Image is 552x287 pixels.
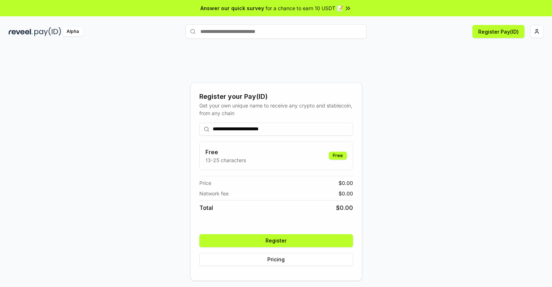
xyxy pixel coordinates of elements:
[199,253,353,266] button: Pricing
[472,25,525,38] button: Register Pay(ID)
[199,179,211,187] span: Price
[199,102,353,117] div: Get your own unique name to receive any crypto and stablecoin, from any chain
[266,4,343,12] span: for a chance to earn 10 USDT 📝
[9,27,33,36] img: reveel_dark
[199,203,213,212] span: Total
[329,152,347,160] div: Free
[336,203,353,212] span: $ 0.00
[34,27,61,36] img: pay_id
[339,190,353,197] span: $ 0.00
[63,27,83,36] div: Alpha
[199,92,353,102] div: Register your Pay(ID)
[200,4,264,12] span: Answer our quick survey
[205,156,246,164] p: 13-25 characters
[205,148,246,156] h3: Free
[199,234,353,247] button: Register
[199,190,229,197] span: Network fee
[339,179,353,187] span: $ 0.00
